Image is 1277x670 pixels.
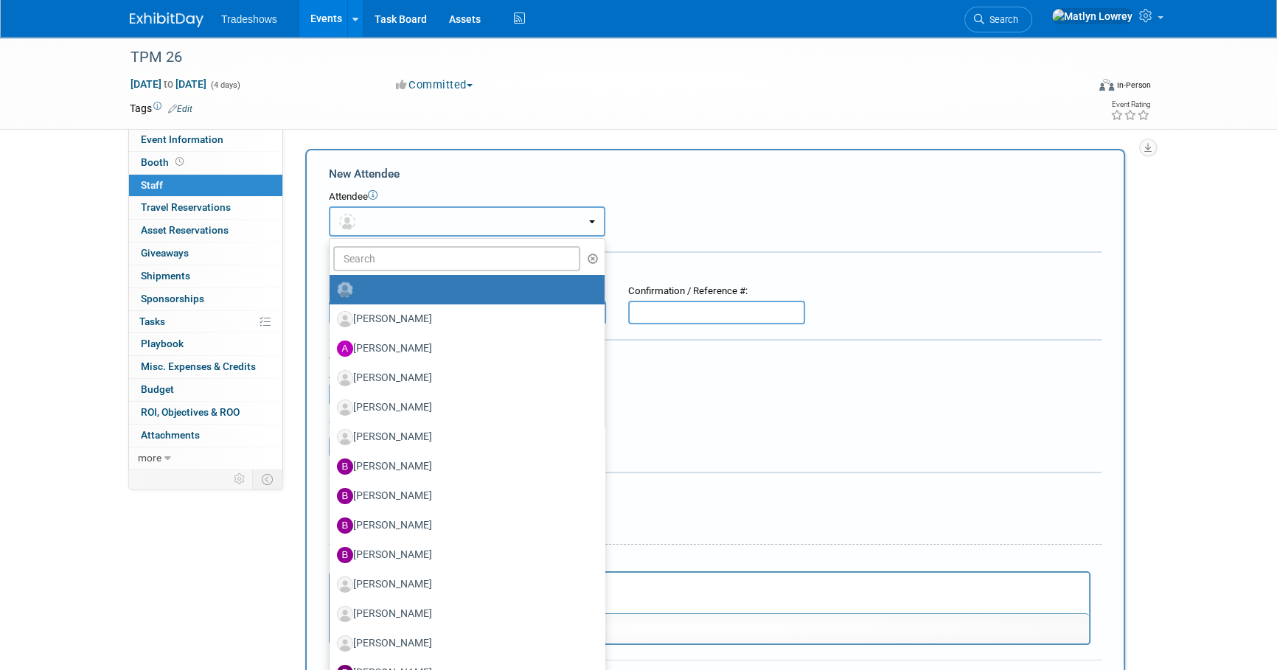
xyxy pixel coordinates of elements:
[337,455,590,478] label: [PERSON_NAME]
[329,352,1102,366] div: Cost:
[337,514,590,537] label: [PERSON_NAME]
[129,425,282,447] a: Attachments
[337,547,353,563] img: B.jpg
[130,101,192,116] td: Tags
[999,77,1151,99] div: Event Format
[391,77,479,93] button: Committed
[337,341,353,357] img: A.jpg
[227,470,253,489] td: Personalize Event Tab Strip
[337,337,590,360] label: [PERSON_NAME]
[129,129,282,151] a: Event Information
[984,14,1018,25] span: Search
[329,190,1102,204] div: Attendee
[628,285,805,299] div: Confirmation / Reference #:
[330,573,1089,613] iframe: Rich Text Area
[141,133,223,145] span: Event Information
[337,370,353,386] img: Associate-Profile-5.png
[964,7,1032,32] a: Search
[129,265,282,287] a: Shipments
[1051,8,1133,24] img: Matlyn Lowrey
[337,632,590,655] label: [PERSON_NAME]
[1110,101,1150,108] div: Event Rating
[129,197,282,219] a: Travel Reservations
[329,483,1102,498] div: Misc. Attachments & Notes
[161,78,175,90] span: to
[337,602,590,626] label: [PERSON_NAME]
[139,315,165,327] span: Tasks
[337,484,590,508] label: [PERSON_NAME]
[129,333,282,355] a: Playbook
[337,458,353,475] img: B.jpg
[141,224,229,236] span: Asset Reservations
[141,156,187,168] span: Booth
[1116,80,1151,91] div: In-Person
[337,576,353,593] img: Associate-Profile-5.png
[253,470,283,489] td: Toggle Event Tabs
[221,13,277,25] span: Tradeshows
[329,166,1102,182] div: New Attendee
[173,156,187,167] span: Booth not reserved yet
[209,80,240,90] span: (4 days)
[141,201,231,213] span: Travel Reservations
[337,606,353,622] img: Associate-Profile-5.png
[1099,79,1114,91] img: Format-Inperson.png
[337,429,353,445] img: Associate-Profile-5.png
[141,429,200,441] span: Attachments
[337,635,353,652] img: Associate-Profile-5.png
[329,555,1090,569] div: Notes
[168,104,192,114] a: Edit
[333,246,580,271] input: Search
[141,270,190,282] span: Shipments
[129,379,282,401] a: Budget
[129,175,282,197] a: Staff
[129,288,282,310] a: Sponsorships
[129,447,282,470] a: more
[337,488,353,504] img: B.jpg
[129,402,282,424] a: ROI, Objectives & ROO
[337,282,353,298] img: Unassigned-User-Icon.png
[337,307,590,331] label: [PERSON_NAME]
[125,44,1064,71] div: TPM 26
[141,293,204,304] span: Sponsorships
[141,247,189,259] span: Giveaways
[337,425,590,449] label: [PERSON_NAME]
[141,360,256,372] span: Misc. Expenses & Credits
[337,543,590,567] label: [PERSON_NAME]
[337,573,590,596] label: [PERSON_NAME]
[129,311,282,333] a: Tasks
[130,13,203,27] img: ExhibitDay
[337,399,353,416] img: Associate-Profile-5.png
[337,396,590,419] label: [PERSON_NAME]
[129,220,282,242] a: Asset Reservations
[329,262,1102,277] div: Registration / Ticket Info (optional)
[141,179,163,191] span: Staff
[129,242,282,265] a: Giveaways
[337,366,590,390] label: [PERSON_NAME]
[129,356,282,378] a: Misc. Expenses & Credits
[141,338,184,349] span: Playbook
[141,383,174,395] span: Budget
[130,77,207,91] span: [DATE] [DATE]
[138,452,161,464] span: more
[337,517,353,534] img: B.jpg
[141,406,240,418] span: ROI, Objectives & ROO
[129,152,282,174] a: Booth
[337,311,353,327] img: Associate-Profile-5.png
